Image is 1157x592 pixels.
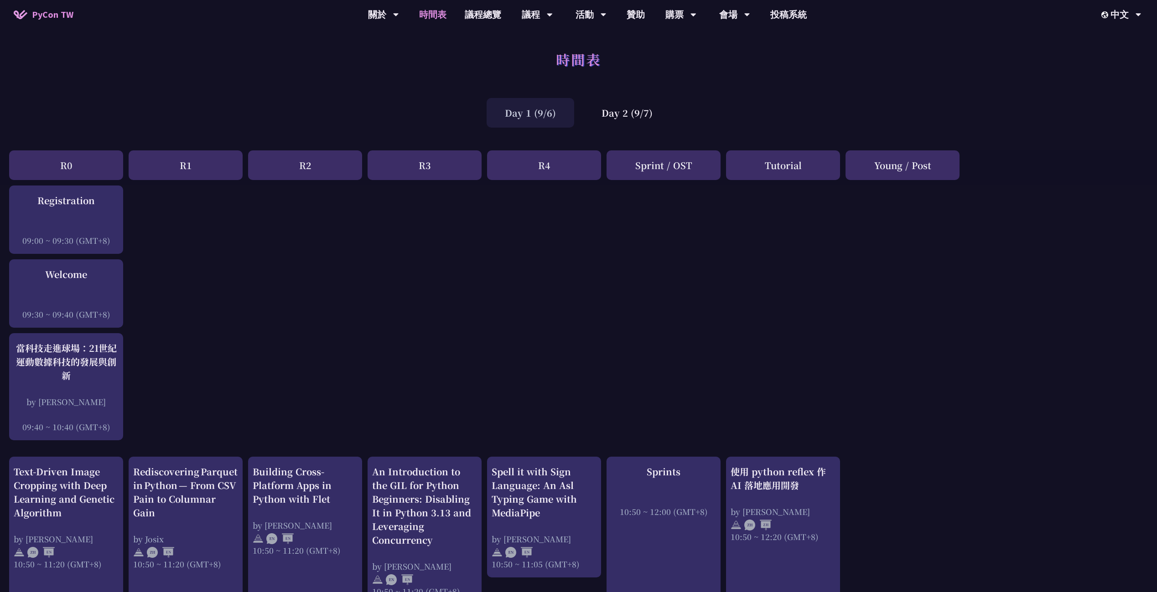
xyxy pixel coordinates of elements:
img: ENEN.5a408d1.svg [505,547,533,558]
div: by [PERSON_NAME] [14,533,119,545]
img: ZHZH.38617ef.svg [744,520,772,530]
a: 使用 python reflex 作 AI 落地應用開發 by [PERSON_NAME] 10:50 ~ 12:20 (GMT+8) [731,465,835,542]
div: Registration [14,194,119,207]
img: svg+xml;base64,PHN2ZyB4bWxucz0iaHR0cDovL3d3dy53My5vcmcvMjAwMC9zdmciIHdpZHRoPSIyNCIgaGVpZ2h0PSIyNC... [372,574,383,585]
div: 10:50 ~ 11:20 (GMT+8) [253,545,358,556]
div: 10:50 ~ 12:00 (GMT+8) [611,506,716,517]
div: Tutorial [726,150,840,180]
a: PyCon TW [5,3,83,26]
div: by [PERSON_NAME] [492,533,597,545]
div: 10:50 ~ 11:20 (GMT+8) [14,558,119,570]
div: 使用 python reflex 作 AI 落地應用開發 [731,465,835,492]
div: R1 [129,150,243,180]
img: svg+xml;base64,PHN2ZyB4bWxucz0iaHR0cDovL3d3dy53My5vcmcvMjAwMC9zdmciIHdpZHRoPSIyNCIgaGVpZ2h0PSIyNC... [492,547,503,558]
div: Building Cross-Platform Apps in Python with Flet [253,465,358,506]
img: Locale Icon [1101,11,1110,18]
a: Building Cross-Platform Apps in Python with Flet by [PERSON_NAME] 10:50 ~ 11:20 (GMT+8) [253,465,358,556]
div: 09:00 ~ 09:30 (GMT+8) [14,235,119,246]
img: svg+xml;base64,PHN2ZyB4bWxucz0iaHR0cDovL3d3dy53My5vcmcvMjAwMC9zdmciIHdpZHRoPSIyNCIgaGVpZ2h0PSIyNC... [253,533,264,544]
div: 當科技走進球場：21世紀運動數據科技的發展與創新 [14,341,119,382]
div: by [PERSON_NAME] [731,506,835,517]
div: Rediscovering Parquet in Python — From CSV Pain to Columnar Gain [133,465,238,520]
div: R4 [487,150,601,180]
div: Day 2 (9/7) [583,98,671,128]
h1: 時間表 [556,46,601,73]
img: svg+xml;base64,PHN2ZyB4bWxucz0iaHR0cDovL3d3dy53My5vcmcvMjAwMC9zdmciIHdpZHRoPSIyNCIgaGVpZ2h0PSIyNC... [14,547,25,558]
div: Day 1 (9/6) [487,98,574,128]
a: Rediscovering Parquet in Python — From CSV Pain to Columnar Gain by Josix 10:50 ~ 11:20 (GMT+8) [133,465,238,570]
a: Spell it with Sign Language: An Asl Typing Game with MediaPipe by [PERSON_NAME] 10:50 ~ 11:05 (GM... [492,465,597,570]
div: Sprints [611,465,716,479]
div: by [PERSON_NAME] [14,396,119,407]
div: by [PERSON_NAME] [253,520,358,531]
div: Sprint / OST [607,150,721,180]
img: ENEN.5a408d1.svg [386,574,413,585]
img: svg+xml;base64,PHN2ZyB4bWxucz0iaHR0cDovL3d3dy53My5vcmcvMjAwMC9zdmciIHdpZHRoPSIyNCIgaGVpZ2h0PSIyNC... [133,547,144,558]
img: ZHEN.371966e.svg [27,547,55,558]
div: 10:50 ~ 12:20 (GMT+8) [731,531,835,542]
div: R0 [9,150,123,180]
div: Spell it with Sign Language: An Asl Typing Game with MediaPipe [492,465,597,520]
div: Text-Driven Image Cropping with Deep Learning and Genetic Algorithm [14,465,119,520]
div: by Josix [133,533,238,545]
div: 09:30 ~ 09:40 (GMT+8) [14,309,119,320]
div: by [PERSON_NAME] [372,561,477,572]
div: R2 [248,150,362,180]
div: 10:50 ~ 11:05 (GMT+8) [492,558,597,570]
div: Welcome [14,268,119,281]
div: Young / Post [846,150,960,180]
img: ZHEN.371966e.svg [147,547,174,558]
div: R3 [368,150,482,180]
div: An Introduction to the GIL for Python Beginners: Disabling It in Python 3.13 and Leveraging Concu... [372,465,477,547]
img: ENEN.5a408d1.svg [266,533,294,544]
a: Text-Driven Image Cropping with Deep Learning and Genetic Algorithm by [PERSON_NAME] 10:50 ~ 11:2... [14,465,119,570]
span: PyCon TW [32,8,73,21]
a: 當科技走進球場：21世紀運動數據科技的發展與創新 by [PERSON_NAME] 09:40 ~ 10:40 (GMT+8) [14,341,119,432]
img: Home icon of PyCon TW 2025 [14,10,27,19]
div: 09:40 ~ 10:40 (GMT+8) [14,421,119,432]
div: 10:50 ~ 11:20 (GMT+8) [133,558,238,570]
img: svg+xml;base64,PHN2ZyB4bWxucz0iaHR0cDovL3d3dy53My5vcmcvMjAwMC9zdmciIHdpZHRoPSIyNCIgaGVpZ2h0PSIyNC... [731,520,742,530]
